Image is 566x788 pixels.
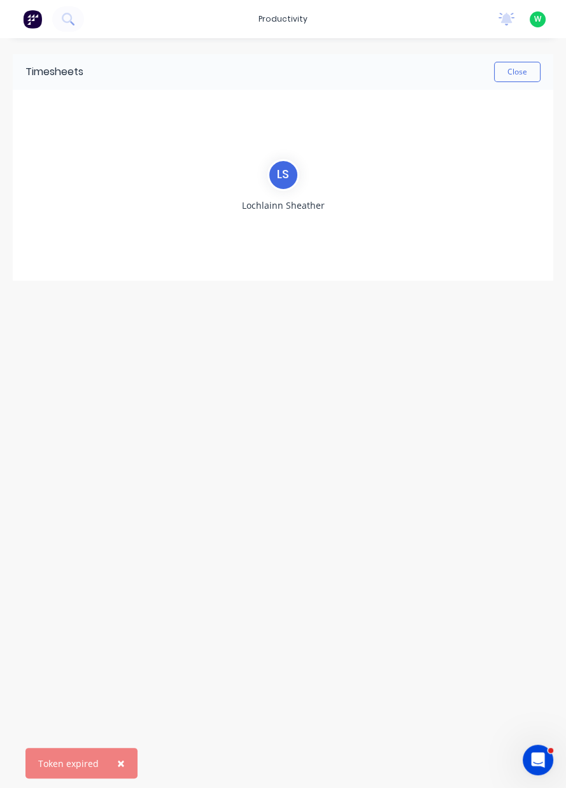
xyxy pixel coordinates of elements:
button: Close [104,748,138,778]
div: Token expired [38,757,99,770]
span: W [534,13,541,25]
button: Close [494,62,541,82]
span: × [117,754,125,772]
div: L S [267,159,299,191]
img: Factory [23,10,42,29]
div: Timesheets [25,64,83,80]
iframe: Intercom live chat [523,745,553,775]
div: productivity [252,10,314,29]
span: Lochlainn Sheather [242,199,325,212]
